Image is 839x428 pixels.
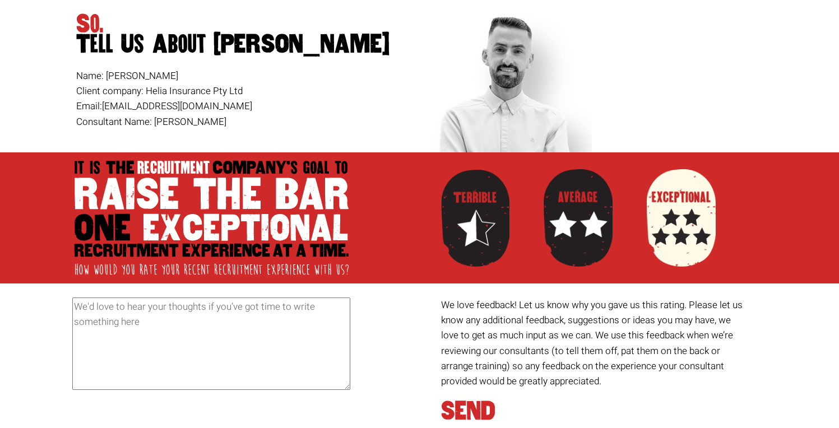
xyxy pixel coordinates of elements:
img: liam-website.png [424,2,592,152]
h1: SEND [441,401,750,421]
p: Name: [PERSON_NAME] Client company: Helia Insurance Pty Ltd Email: [EMAIL_ADDRESS][DOMAIN_NAME] C... [76,68,415,129]
p: We love feedback! Let us know why you gave us this rating. Please let us know any additional feed... [441,297,750,389]
span: Tell Us About [PERSON_NAME] [76,34,415,54]
img: Raise-the-Bar.png [72,158,350,278]
h1: So. [76,14,415,54]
